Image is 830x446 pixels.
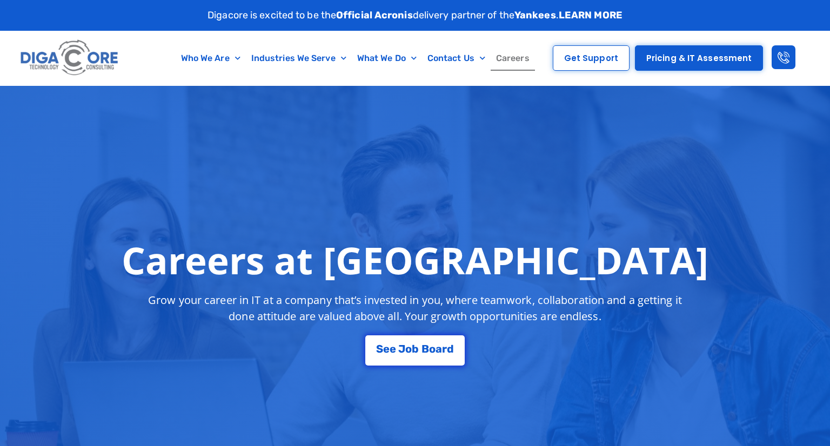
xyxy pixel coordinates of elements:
a: See Job Board [365,335,465,366]
a: LEARN MORE [559,9,622,21]
strong: Official Acronis [336,9,413,21]
a: What We Do [352,46,422,71]
h1: Careers at [GEOGRAPHIC_DATA] [122,238,709,281]
span: Pricing & IT Assessment [646,54,752,62]
a: Get Support [553,45,630,71]
span: o [429,343,436,354]
span: b [412,343,419,354]
span: d [447,343,454,354]
span: J [398,343,405,354]
span: S [376,343,383,354]
span: r [442,343,447,354]
nav: Menu [166,46,544,71]
span: e [390,343,396,354]
a: Careers [491,46,535,71]
span: o [405,343,412,354]
a: Contact Us [422,46,491,71]
span: a [436,343,442,354]
p: Digacore is excited to be the delivery partner of the . [207,8,622,23]
span: e [383,343,390,354]
img: Digacore logo 1 [18,36,122,80]
a: Who We Are [176,46,246,71]
span: B [421,343,429,354]
a: Pricing & IT Assessment [635,45,763,71]
strong: Yankees [514,9,556,21]
p: Grow your career in IT at a company that’s invested in you, where teamwork, collaboration and a g... [138,292,692,325]
a: Industries We Serve [246,46,352,71]
span: Get Support [564,54,618,62]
